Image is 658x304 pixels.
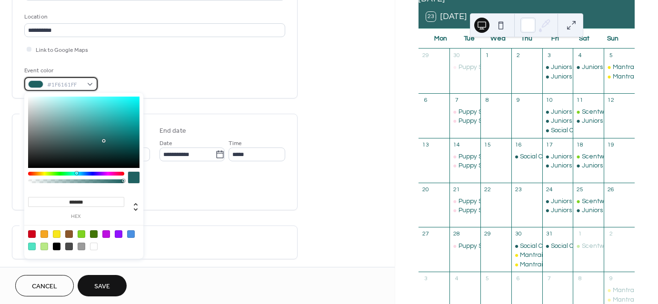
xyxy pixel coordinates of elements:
div: Puppy School C50 [449,117,480,125]
div: 9 [607,275,615,283]
div: #B8E986 [40,243,48,250]
div: Juniors C14 [542,206,573,215]
div: Scentwork Beginner Course [573,197,604,206]
div: Social Club [551,242,583,250]
div: Mantrailing [604,295,635,304]
div: Juniors C14 [542,161,573,170]
div: Mantrailing [613,286,646,294]
div: 4 [576,51,584,59]
button: Save [78,275,127,296]
div: Juniors C14 [542,117,573,125]
div: Juniors [542,63,573,71]
div: Juniors C14 [542,72,573,81]
div: 7 [545,275,553,283]
div: 30 [453,51,461,59]
div: 30 [514,230,522,238]
div: Mantrailing [613,72,646,81]
div: 19 [607,141,615,149]
div: 10 [545,96,553,104]
div: #50E3C2 [28,243,36,250]
div: Scentwork Beginner Course [573,152,604,161]
div: Juniors C15 [573,206,604,215]
div: #F8E71C [53,230,60,238]
div: Juniors C15 [582,206,615,215]
div: #BD10E0 [102,230,110,238]
div: Puppy School C50 [459,161,510,170]
div: 29 [422,51,430,59]
div: 27 [422,230,430,238]
div: 7 [453,96,461,104]
div: Sun [598,29,627,48]
span: Date [160,138,172,148]
div: Social Club [551,126,583,135]
div: Puppy School C51 [459,197,510,206]
div: #F5A623 [40,230,48,238]
div: 20 [422,186,430,194]
div: Mantrailing [520,251,553,259]
div: 2 [514,51,522,59]
div: Puppy School C50 [459,117,510,125]
div: Puppy School C51 [459,63,510,71]
div: 31 [545,230,553,238]
div: 3 [422,275,430,283]
div: Juniors C15 [582,161,615,170]
a: Cancel [15,275,74,296]
div: Juniors C14 [551,206,584,215]
div: Mantrailing [511,260,542,269]
div: 29 [483,230,491,238]
div: Mon [426,29,455,48]
div: Juniors C14 [551,117,584,125]
div: Puppy School C51 [449,197,480,206]
div: Puppy School C50 [449,161,480,170]
div: Social Club [511,152,542,161]
div: Juniors C14 [551,161,584,170]
div: Puppy School C50 [459,242,510,250]
div: 25 [576,186,584,194]
div: End date [160,126,186,136]
span: Link to Google Maps [36,45,88,55]
div: 15 [483,141,491,149]
div: Juniors C15 [573,161,604,170]
div: Social Club [520,152,552,161]
div: Mantrailing [604,286,635,294]
div: Juniors [551,108,572,116]
div: Juniors [542,108,573,116]
div: 3 [545,51,553,59]
div: #9B9B9B [78,243,85,250]
div: 17 [545,141,553,149]
button: 23[DATE] [423,10,470,24]
div: 24 [545,186,553,194]
div: 23 [514,186,522,194]
div: #417505 [90,230,98,238]
div: Sat [569,29,598,48]
div: #FFFFFF [90,243,98,250]
div: Juniors C15 [582,117,615,125]
label: hex [28,214,124,219]
div: Puppy School C50 [459,206,510,215]
div: Mantrailing [613,295,646,304]
div: #D0021B [28,230,36,238]
div: Mantrailing [604,63,635,71]
div: 1 [483,51,491,59]
div: Juniors [551,197,572,206]
div: Puppy School C51 [449,108,480,116]
div: 4 [453,275,461,283]
div: 5 [607,51,615,59]
div: 14 [453,141,461,149]
div: 9 [514,96,522,104]
div: 22 [483,186,491,194]
div: Social Club [542,126,573,135]
div: 26 [607,186,615,194]
div: Juniors [551,63,572,71]
div: #4A90E2 [127,230,135,238]
div: 2 [607,230,615,238]
div: #7ED321 [78,230,85,238]
div: 6 [514,275,522,283]
div: Juniors C15 [573,117,604,125]
div: 21 [453,186,461,194]
div: Fri [541,29,569,48]
div: Juniors C15 [573,63,604,71]
div: Puppy School C50 [449,206,480,215]
div: Juniors [542,152,573,161]
div: 8 [576,275,584,283]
